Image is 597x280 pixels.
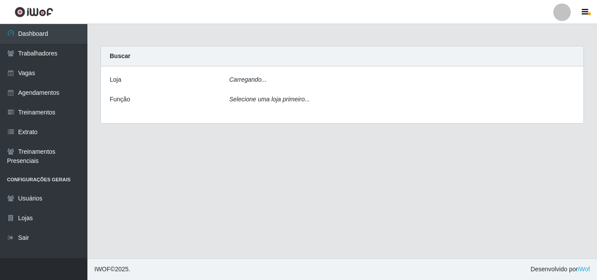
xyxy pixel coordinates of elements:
[14,7,53,17] img: CoreUI Logo
[110,52,130,59] strong: Buscar
[110,95,130,104] label: Função
[578,266,590,273] a: iWof
[229,96,310,103] i: Selecione uma loja primeiro...
[531,265,590,274] span: Desenvolvido por
[110,75,121,84] label: Loja
[94,266,111,273] span: IWOF
[94,265,130,274] span: © 2025 .
[229,76,267,83] i: Carregando...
